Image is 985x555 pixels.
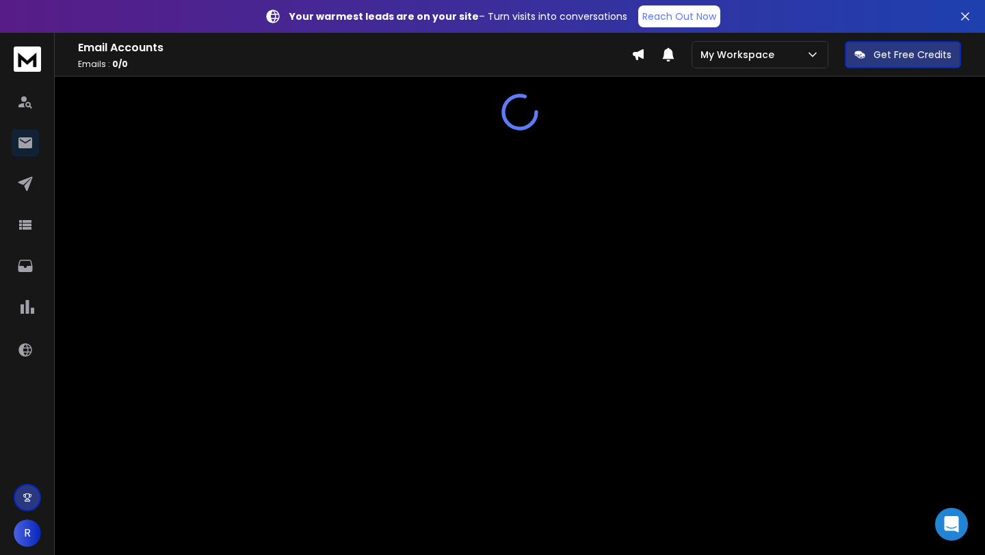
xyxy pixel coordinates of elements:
[935,508,968,541] div: Open Intercom Messenger
[78,59,631,70] p: Emails :
[78,40,631,56] h1: Email Accounts
[112,58,128,70] span: 0 / 0
[638,5,720,27] a: Reach Out Now
[289,10,627,23] p: – Turn visits into conversations
[874,48,951,62] p: Get Free Credits
[845,41,961,68] button: Get Free Credits
[642,10,716,23] p: Reach Out Now
[14,519,41,547] button: R
[14,46,41,72] img: logo
[289,10,479,23] strong: Your warmest leads are on your site
[700,48,780,62] p: My Workspace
